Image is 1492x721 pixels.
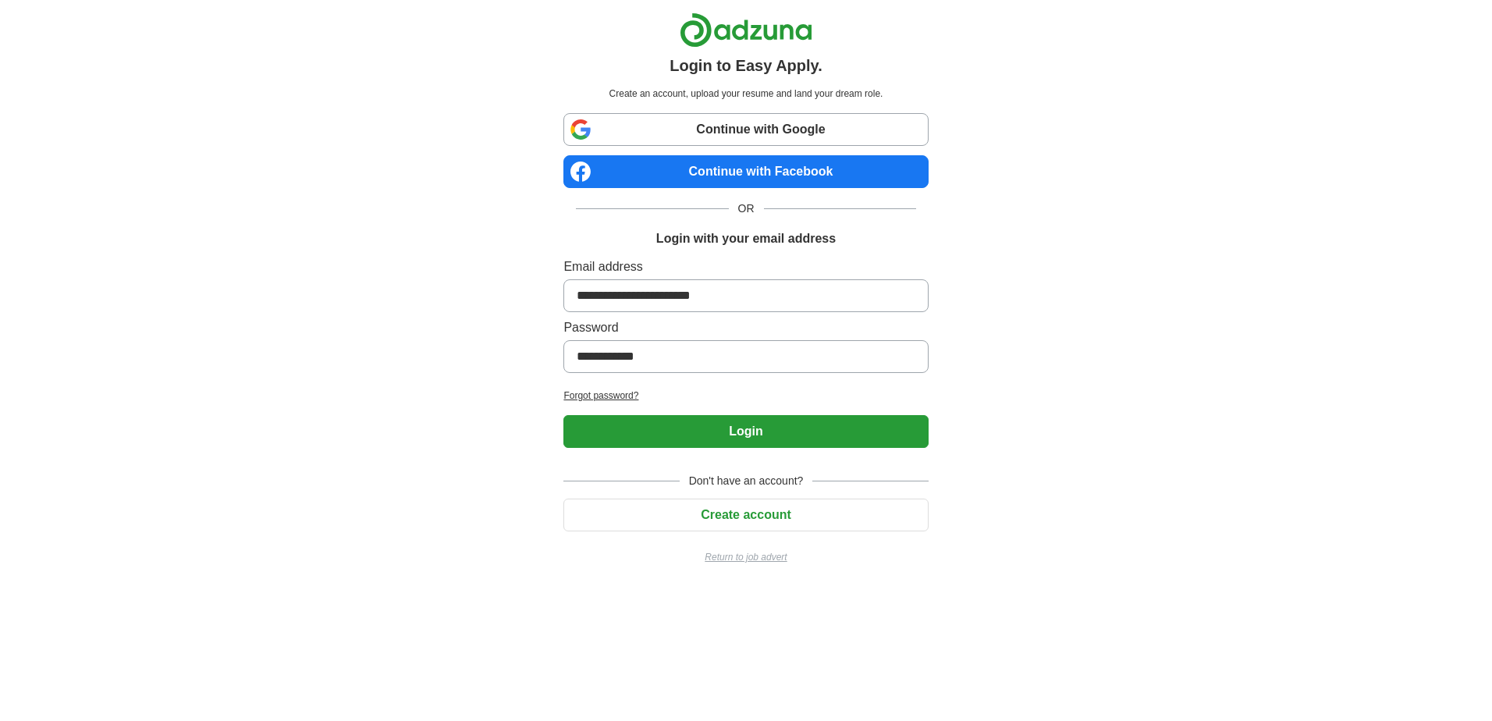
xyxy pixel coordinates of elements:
[563,257,928,276] label: Email address
[563,550,928,564] a: Return to job advert
[563,499,928,531] button: Create account
[563,415,928,448] button: Login
[563,318,928,337] label: Password
[563,389,928,403] a: Forgot password?
[670,54,822,77] h1: Login to Easy Apply.
[563,508,928,521] a: Create account
[729,201,764,217] span: OR
[563,113,928,146] a: Continue with Google
[680,12,812,48] img: Adzuna logo
[567,87,925,101] p: Create an account, upload your resume and land your dream role.
[563,155,928,188] a: Continue with Facebook
[656,229,836,248] h1: Login with your email address
[680,473,813,489] span: Don't have an account?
